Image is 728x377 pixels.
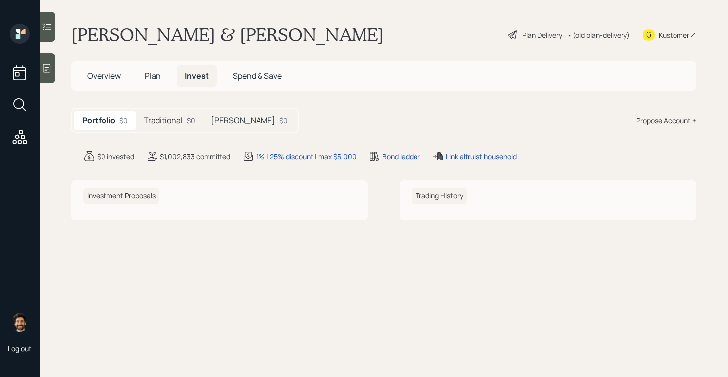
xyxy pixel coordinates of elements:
[233,70,282,81] span: Spend & Save
[211,116,275,125] h5: [PERSON_NAME]
[382,151,420,162] div: Bond ladder
[8,344,32,353] div: Log out
[144,116,183,125] h5: Traditional
[71,24,384,46] h1: [PERSON_NAME] & [PERSON_NAME]
[279,115,288,126] div: $0
[145,70,161,81] span: Plan
[185,70,209,81] span: Invest
[87,70,121,81] span: Overview
[187,115,195,126] div: $0
[160,151,230,162] div: $1,002,833 committed
[82,116,115,125] h5: Portfolio
[522,30,562,40] div: Plan Delivery
[567,30,630,40] div: • (old plan-delivery)
[446,151,517,162] div: Link altruist household
[119,115,128,126] div: $0
[10,312,30,332] img: eric-schwartz-headshot.png
[256,151,357,162] div: 1% | 25% discount | max $5,000
[83,188,159,204] h6: Investment Proposals
[659,30,689,40] div: Kustomer
[636,115,696,126] div: Propose Account +
[412,188,467,204] h6: Trading History
[97,151,134,162] div: $0 invested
